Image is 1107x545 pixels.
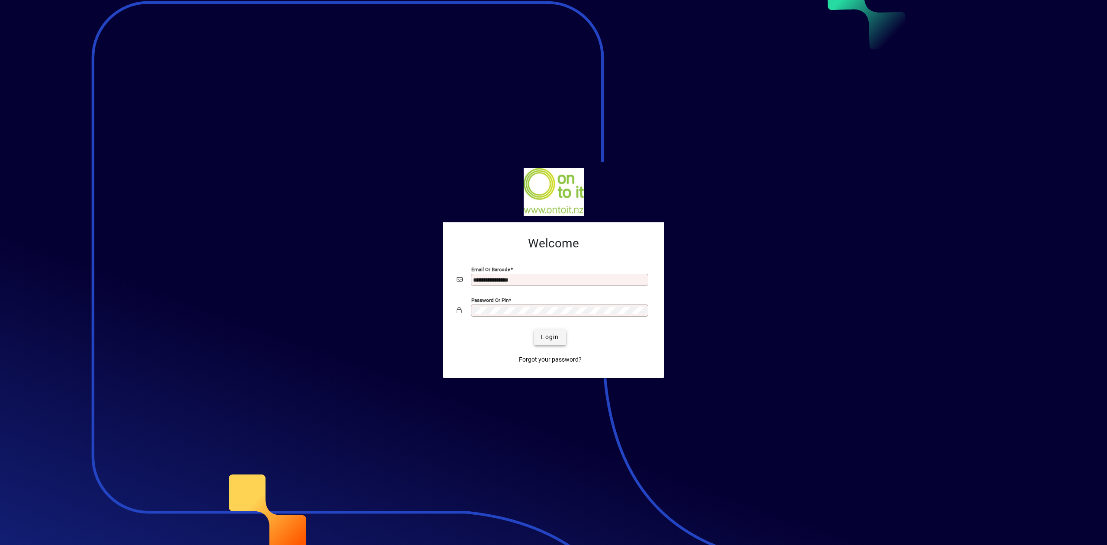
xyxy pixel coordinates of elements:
mat-label: Email or Barcode [471,266,510,272]
span: Forgot your password? [519,355,582,364]
h2: Welcome [457,236,650,251]
mat-label: Password or Pin [471,297,509,303]
a: Forgot your password? [515,352,585,368]
button: Login [534,330,566,345]
span: Login [541,333,559,342]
